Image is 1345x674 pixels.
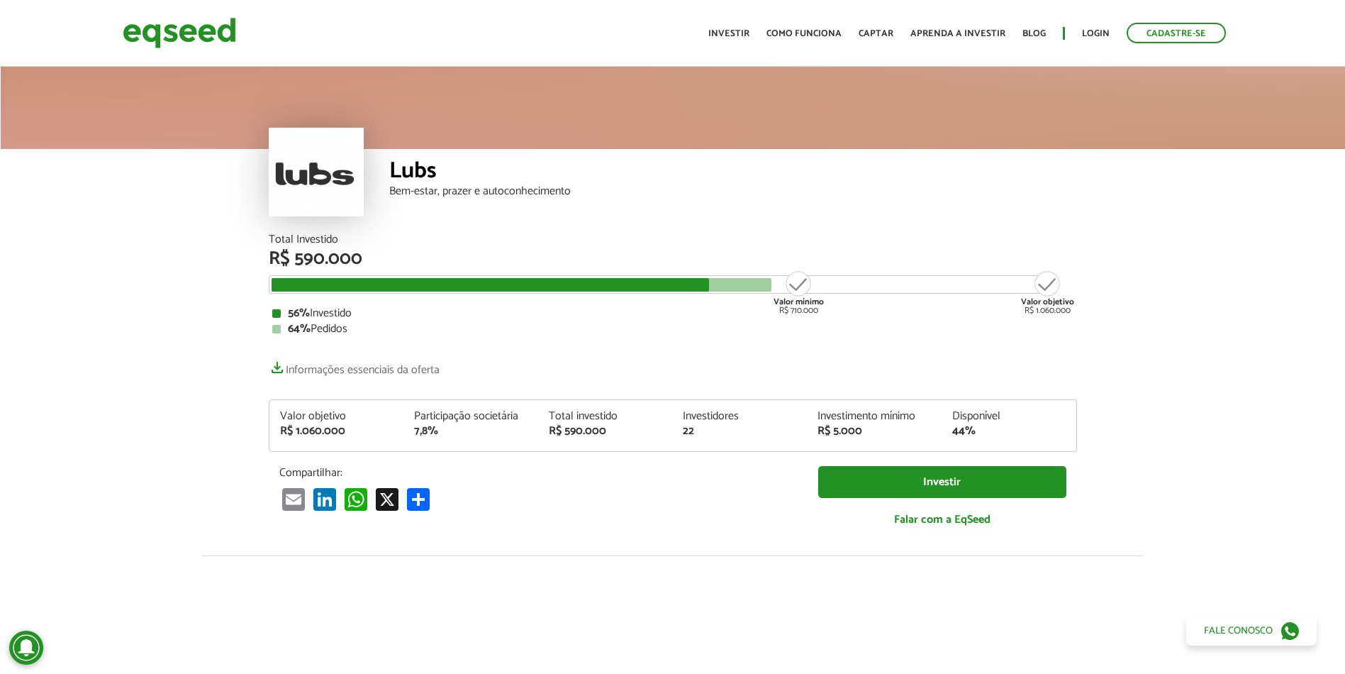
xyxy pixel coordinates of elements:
[774,295,824,309] strong: Valor mínimo
[280,411,394,422] div: Valor objetivo
[123,14,236,52] img: EqSeed
[549,411,662,422] div: Total investido
[280,426,394,437] div: R$ 1.060.000
[272,308,1073,319] div: Investido
[817,426,931,437] div: R$ 5.000
[279,466,797,480] p: Compartilhar:
[1021,270,1074,315] div: R$ 1.060.000
[389,160,1077,186] div: Lubs
[269,234,1077,245] div: Total Investido
[1082,29,1110,38] a: Login
[766,29,842,38] a: Como funciona
[818,466,1066,498] a: Investir
[817,411,931,422] div: Investimento mínimo
[952,426,1066,437] div: 44%
[952,411,1066,422] div: Disponível
[1127,23,1226,43] a: Cadastre-se
[683,411,796,422] div: Investidores
[342,487,370,510] a: WhatsApp
[772,270,825,315] div: R$ 710.000
[272,324,1073,335] div: Pedidos
[910,29,1005,38] a: Aprenda a investir
[288,319,311,338] strong: 64%
[1021,295,1074,309] strong: Valor objetivo
[279,487,308,510] a: Email
[708,29,749,38] a: Investir
[683,426,796,437] div: 22
[373,487,401,510] a: X
[404,487,432,510] a: Compartilhar
[311,487,339,510] a: LinkedIn
[549,426,662,437] div: R$ 590.000
[414,426,528,437] div: 7,8%
[389,186,1077,197] div: Bem-estar, prazer e autoconhecimento
[269,356,440,376] a: Informações essenciais da oferta
[1022,29,1046,38] a: Blog
[818,505,1066,534] a: Falar com a EqSeed
[414,411,528,422] div: Participação societária
[288,304,310,323] strong: 56%
[269,250,1077,268] div: R$ 590.000
[1186,616,1317,646] a: Fale conosco
[859,29,893,38] a: Captar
